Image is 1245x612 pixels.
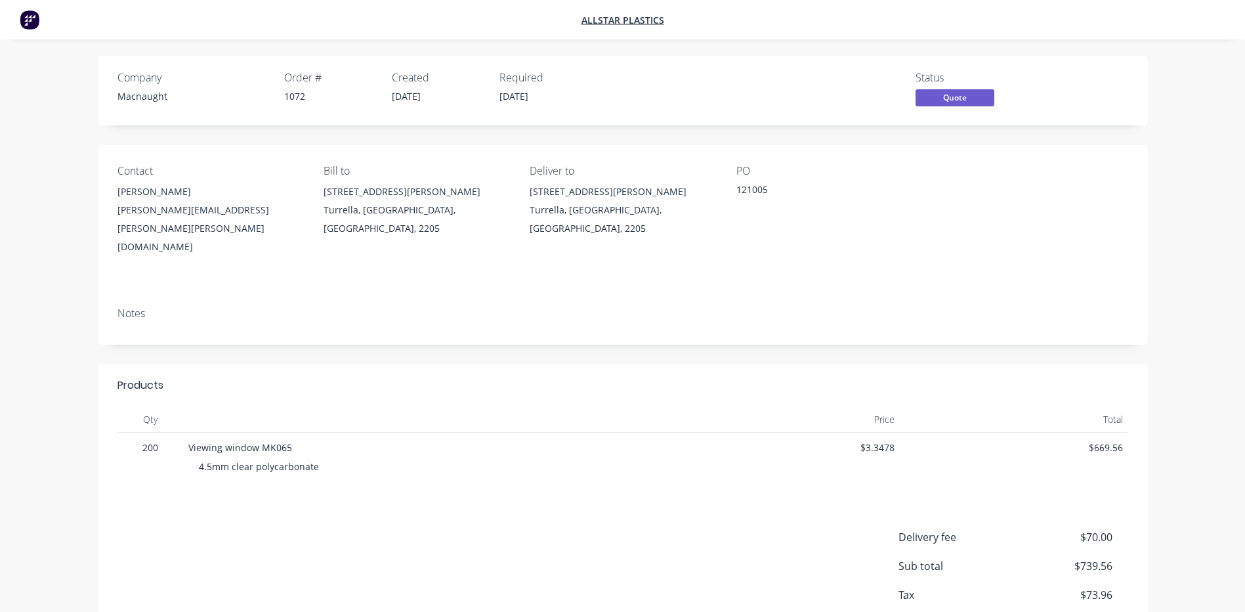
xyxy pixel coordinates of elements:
[898,558,1015,574] span: Sub total
[499,90,528,102] span: [DATE]
[117,183,303,201] div: [PERSON_NAME]
[1015,587,1112,603] span: $73.96
[117,165,303,177] div: Contact
[530,165,715,177] div: Deliver to
[324,183,509,238] div: [STREET_ADDRESS][PERSON_NAME]Turrella, [GEOGRAPHIC_DATA], [GEOGRAPHIC_DATA], 2205
[672,406,900,433] div: Price
[117,307,1128,320] div: Notes
[898,529,1015,545] span: Delivery fee
[117,72,268,84] div: Company
[324,201,509,238] div: Turrella, [GEOGRAPHIC_DATA], [GEOGRAPHIC_DATA], 2205
[117,201,303,256] div: [PERSON_NAME][EMAIL_ADDRESS][PERSON_NAME][PERSON_NAME][DOMAIN_NAME]
[1015,529,1112,545] span: $70.00
[284,89,376,103] div: 1072
[392,90,421,102] span: [DATE]
[581,14,664,26] a: Allstar Plastics
[188,441,292,454] span: Viewing window MK065
[117,89,268,103] div: Macnaught
[20,10,39,30] img: Factory
[900,406,1128,433] div: Total
[117,406,183,433] div: Qty
[284,72,376,84] div: Order #
[117,378,163,393] div: Products
[530,183,715,201] div: [STREET_ADDRESS][PERSON_NAME]
[1015,558,1112,574] span: $739.56
[916,72,1014,84] div: Status
[736,183,900,201] div: 121005
[123,441,178,454] span: 200
[324,183,509,201] div: [STREET_ADDRESS][PERSON_NAME]
[898,587,1015,603] span: Tax
[916,89,994,106] span: Quote
[905,441,1123,454] span: $669.56
[324,165,509,177] div: Bill to
[736,165,921,177] div: PO
[677,441,895,454] span: $3.3478
[199,460,319,473] span: 4.5mm clear polycarbonate
[117,183,303,256] div: [PERSON_NAME][PERSON_NAME][EMAIL_ADDRESS][PERSON_NAME][PERSON_NAME][DOMAIN_NAME]
[499,72,591,84] div: Required
[530,183,715,238] div: [STREET_ADDRESS][PERSON_NAME]Turrella, [GEOGRAPHIC_DATA], [GEOGRAPHIC_DATA], 2205
[530,201,715,238] div: Turrella, [GEOGRAPHIC_DATA], [GEOGRAPHIC_DATA], 2205
[392,72,484,84] div: Created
